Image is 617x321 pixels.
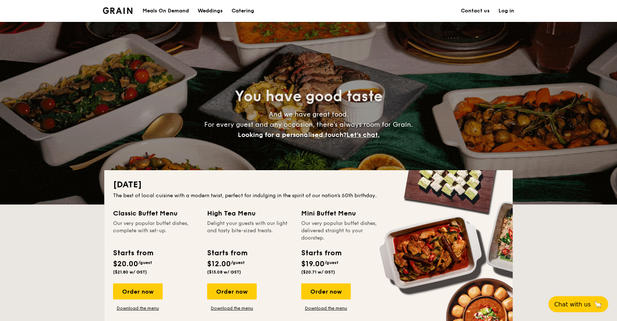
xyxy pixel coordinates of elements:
h2: [DATE] [113,179,504,191]
span: Looking for a personalised touch? [238,131,346,139]
span: ($20.71 w/ GST) [301,270,335,275]
a: Logotype [103,7,132,14]
a: Download the menu [113,305,163,311]
div: Order now [113,283,163,299]
span: And we have great food. For every guest and any occasion, there’s always room for Grain. [204,110,413,139]
span: $19.00 [301,260,325,268]
img: Grain [103,7,132,14]
div: Order now [301,283,351,299]
div: Order now [207,283,257,299]
div: Mini Buffet Menu [301,208,387,218]
div: Starts from [113,248,153,259]
div: The best of local cuisine with a modern twist, perfect for indulging in the spirit of our nation’... [113,192,504,199]
span: 🦙 [594,300,602,309]
div: Classic Buffet Menu [113,208,198,218]
span: /guest [325,260,338,265]
span: ($21.80 w/ GST) [113,270,147,275]
span: /guest [138,260,152,265]
span: Let's chat. [346,131,380,139]
span: $20.00 [113,260,138,268]
span: Chat with us [554,301,591,308]
span: $12.00 [207,260,231,268]
span: /guest [231,260,245,265]
span: You have good taste [235,88,383,105]
div: Starts from [207,248,247,259]
div: Our very popular buffet dishes, delivered straight to your doorstep. [301,220,387,242]
div: Our very popular buffet dishes, complete with set-up. [113,220,198,242]
div: High Tea Menu [207,208,292,218]
button: Chat with us🦙 [548,296,608,312]
span: ($13.08 w/ GST) [207,270,241,275]
a: Download the menu [301,305,351,311]
a: Download the menu [207,305,257,311]
div: Starts from [301,248,341,259]
div: Delight your guests with our light and tasty bite-sized treats. [207,220,292,242]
